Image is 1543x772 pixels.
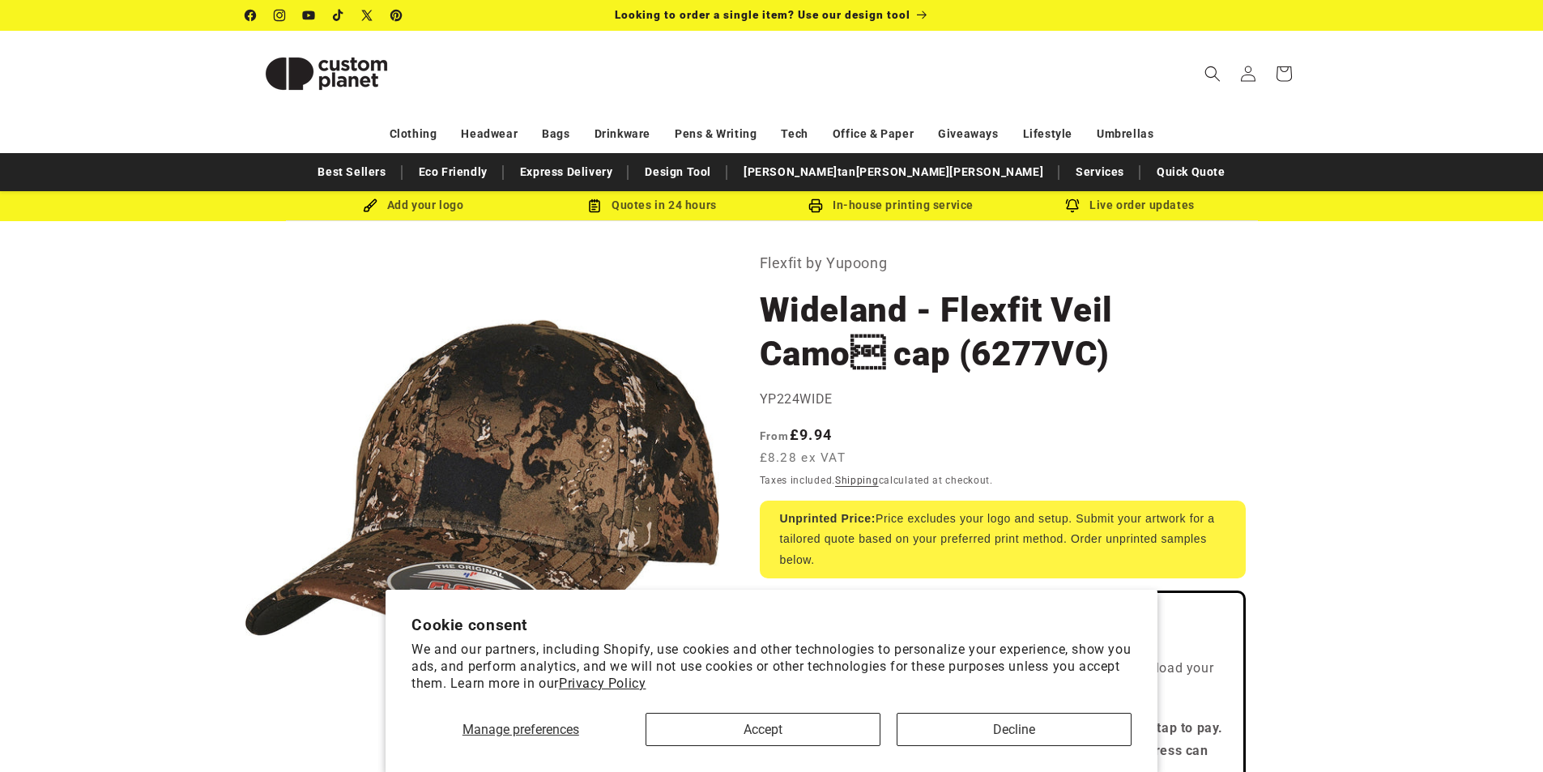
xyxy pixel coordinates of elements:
h2: Cookie consent [411,616,1132,634]
img: Order updates [1065,198,1080,213]
a: [PERSON_NAME]tan[PERSON_NAME][PERSON_NAME] [735,158,1051,186]
iframe: Chat Widget [1462,694,1543,772]
span: Looking to order a single item? Use our design tool [615,8,910,21]
span: YP224WIDE [760,391,833,407]
a: Tech [781,120,808,148]
img: Brush Icon [363,198,377,213]
button: Decline [897,713,1132,746]
a: Shipping [835,475,879,486]
strong: Unprinted Price: [780,512,876,525]
a: Giveaways [938,120,998,148]
div: In-house printing service [772,195,1011,215]
span: £8.28 ex VAT [760,449,846,467]
button: Manage preferences [411,713,629,746]
div: Live order updates [1011,195,1250,215]
span: From [760,429,790,442]
a: Privacy Policy [559,676,646,691]
span: Manage preferences [462,722,579,737]
a: Lifestyle [1023,120,1072,148]
img: Custom Planet [245,37,407,110]
a: Headwear [461,120,518,148]
a: Umbrellas [1097,120,1153,148]
a: Drinkware [595,120,650,148]
img: In-house printing [808,198,823,213]
a: Office & Paper [833,120,914,148]
summary: Search [1195,56,1230,92]
button: Accept [646,713,880,746]
p: We and our partners, including Shopify, use cookies and other technologies to personalize your ex... [411,642,1132,692]
a: Bags [542,120,569,148]
a: Services [1068,158,1132,186]
a: Clothing [390,120,437,148]
a: Quick Quote [1149,158,1234,186]
a: Pens & Writing [675,120,757,148]
img: Order Updates Icon [587,198,602,213]
p: Flexfit by Yupoong [760,250,1246,276]
a: Eco Friendly [411,158,496,186]
div: Quotes in 24 hours [533,195,772,215]
a: Express Delivery [512,158,621,186]
a: Custom Planet [239,31,413,116]
div: Price excludes your logo and setup. Submit your artwork for a tailored quote based on your prefer... [760,501,1246,578]
a: Best Sellers [309,158,394,186]
strong: £9.94 [760,426,833,443]
div: Add your logo [294,195,533,215]
a: Design Tool [637,158,719,186]
h1: Wideland - Flexfit Veil Camo cap (6277VC) [760,288,1246,376]
div: Taxes included. calculated at checkout. [760,472,1246,488]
